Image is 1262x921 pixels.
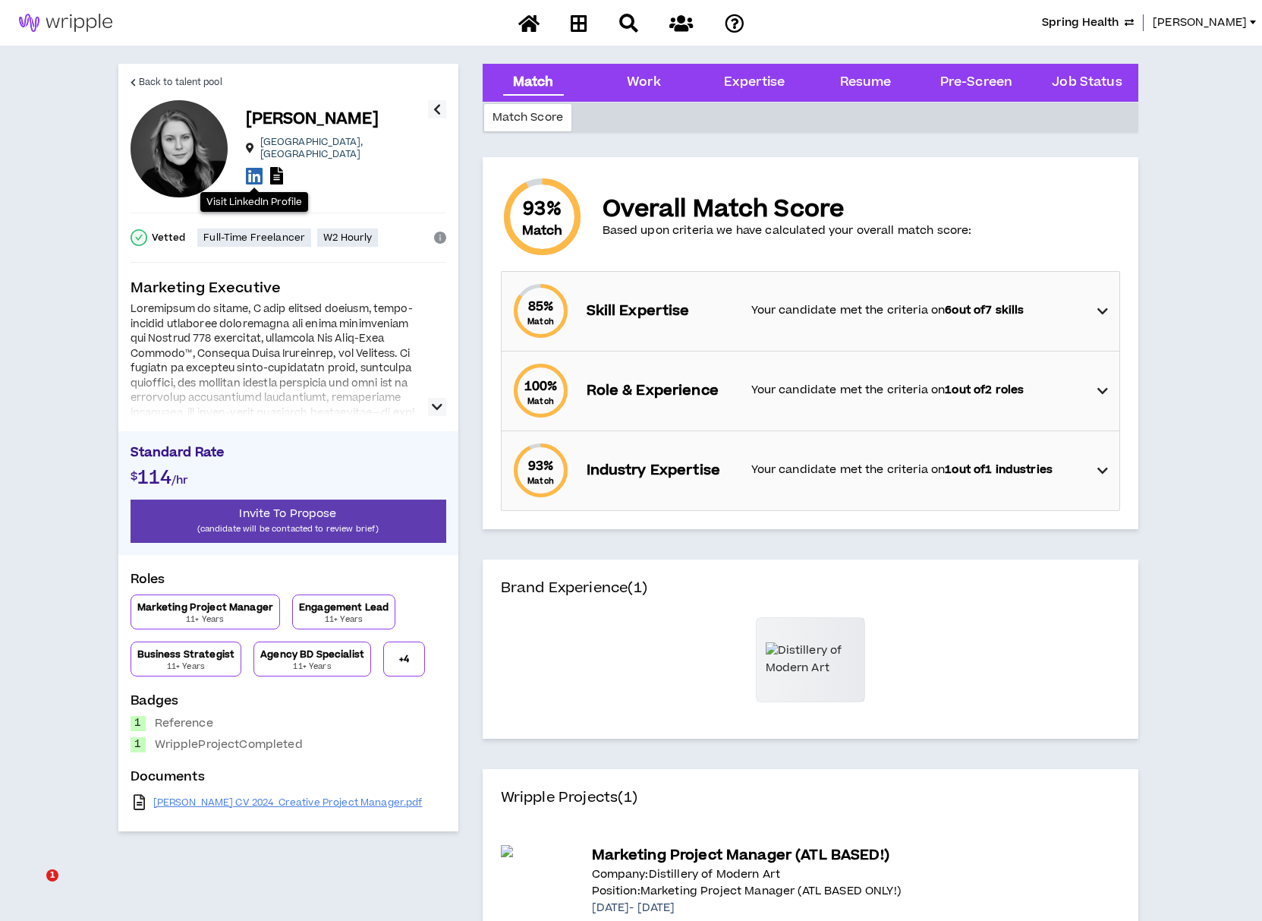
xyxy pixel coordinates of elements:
[152,232,186,244] p: Vetted
[172,472,188,488] span: /hr
[502,352,1119,431] div: 100%MatchRole & ExperienceYour candidate met the criteria on1out of2 roles
[592,845,1120,866] p: Marketing Project Manager (ATL BASED!)
[603,223,972,238] p: Based upon criteria we have calculated your overall match score:
[627,73,661,93] div: Work
[501,787,1120,827] h4: Wripple Projects (1)
[528,298,553,316] span: 85 %
[131,768,446,792] p: Documents
[131,278,446,299] p: Marketing Executive
[528,457,553,475] span: 93 %
[502,272,1119,351] div: 85%MatchSkill ExpertiseYour candidate met the criteria on6out of7 skills
[592,866,1120,883] p: Company: Distillery of Modern Art
[945,462,1053,478] strong: 1 out of 1 industries
[587,380,736,402] p: Role & Experience
[131,500,446,543] button: Invite To Propose(candidate will be contacted to review brief)
[299,601,389,613] p: Engagement Lead
[434,232,446,244] span: info-circle
[527,316,554,327] small: Match
[260,136,428,160] p: [GEOGRAPHIC_DATA] , [GEOGRAPHIC_DATA]
[751,302,1083,319] p: Your candidate met the criteria on
[383,642,425,677] button: +4
[153,796,423,809] a: [PERSON_NAME] CV 2024_Creative Project Manager.pdf
[131,302,419,687] div: Loremipsum do sitame, C adip elitsed doeiusm, tempo-incidid utlaboree doloremagna ali enima minim...
[945,302,1024,318] strong: 6 out of 7 skills
[131,229,147,246] span: check-circle
[155,737,303,752] p: Wripple Project Completed
[206,196,302,210] p: Visit LinkedIn Profile
[766,642,855,677] img: Distillery of Modern Art
[603,196,972,223] p: Overall Match Score
[1042,14,1119,31] span: Spring Health
[523,197,561,222] span: 93 %
[502,431,1119,510] div: 93%MatchIndustry ExpertiseYour candidate met the criteria on1out of1 industries
[399,653,409,665] p: + 4
[527,475,554,487] small: Match
[1042,14,1134,31] button: Spring Health
[323,232,372,244] p: W2 Hourly
[724,73,785,93] div: Expertise
[751,382,1083,399] p: Your candidate met the criteria on
[131,468,137,484] span: $
[945,382,1024,398] strong: 1 out of 2 roles
[246,109,379,130] p: [PERSON_NAME]
[15,869,52,906] iframe: Intercom live chat
[325,613,363,626] p: 11+ Years
[203,232,305,244] p: Full-Time Freelancer
[527,396,554,407] small: Match
[260,648,364,661] p: Agency BD Specialist
[1153,14,1247,31] span: [PERSON_NAME]
[137,601,274,613] p: Marketing Project Manager
[501,845,574,857] img: YNhFWWhv33FgbrNxWnXNhzvybpAlKsnVNfvwZ5wb.jpg
[131,716,146,731] div: 1
[293,661,331,673] p: 11+ Years
[1052,73,1122,93] div: Job Status
[592,900,1120,916] p: [DATE] - [DATE]
[131,522,446,536] p: (candidate will be contacted to review brief)
[167,661,205,673] p: 11+ Years
[522,222,563,240] small: Match
[131,100,228,197] div: Katie M.
[587,460,736,481] p: Industry Expertise
[840,73,892,93] div: Resume
[484,104,572,131] div: Match Score
[155,716,213,731] p: Reference
[131,737,146,752] div: 1
[131,570,446,595] p: Roles
[239,506,336,522] span: Invite To Propose
[46,869,58,882] span: 1
[137,648,235,661] p: Business Strategist
[139,75,222,90] span: Back to talent pool
[186,613,224,626] p: 11+ Years
[524,377,558,396] span: 100 %
[587,301,736,322] p: Skill Expertise
[501,578,1120,617] h4: Brand Experience (1)
[940,73,1012,93] div: Pre-Screen
[513,73,554,93] div: Match
[592,883,1120,900] p: Position: Marketing Project Manager (ATL BASED ONLY!)
[137,465,172,491] span: 114
[131,443,446,466] p: Standard Rate
[751,462,1083,478] p: Your candidate met the criteria on
[131,692,446,716] p: Badges
[131,64,222,100] a: Back to talent pool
